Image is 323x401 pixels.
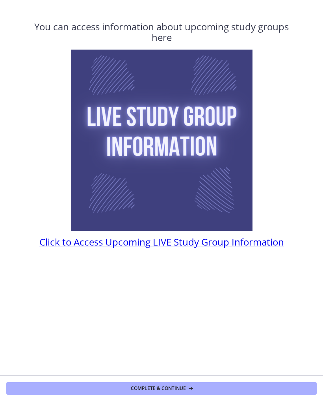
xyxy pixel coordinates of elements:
[34,20,289,44] span: You can access information about upcoming study groups here
[71,50,252,231] img: Live_Study_Group_Information.png
[39,239,284,248] a: Click to Access Upcoming LIVE Study Group Information
[6,382,317,395] button: Complete & continue
[39,235,284,248] span: Click to Access Upcoming LIVE Study Group Information
[131,385,186,392] span: Complete & continue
